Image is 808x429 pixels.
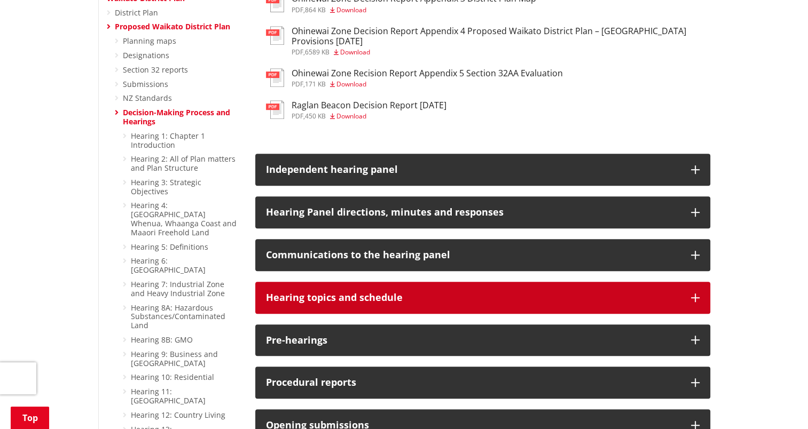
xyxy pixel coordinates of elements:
a: Proposed Waikato District Plan [115,21,230,31]
div: , [292,49,700,55]
span: Download [336,5,366,14]
span: 6589 KB [305,47,330,57]
a: NZ Standards [123,93,172,103]
a: Hearing 1: Chapter 1 Introduction [131,131,205,150]
h3: Ohinewai Zone Recision Report Appendix 5 Section 32AA Evaluation [292,68,563,78]
span: 450 KB [305,112,326,121]
h3: Ohinewai Zone Decision Report Appendix 4 Proposed Waikato District Plan – [GEOGRAPHIC_DATA] Provi... [292,26,700,46]
a: Ohinewai Zone Decision Report Appendix 4 Proposed Waikato District Plan – [GEOGRAPHIC_DATA] Provi... [266,26,700,55]
img: document-pdf.svg [266,100,284,119]
a: Hearing 12: Country Living [131,410,225,420]
a: Hearing 10: Residential [131,372,214,382]
a: Hearing 6: [GEOGRAPHIC_DATA] [131,256,206,275]
a: Top [11,407,49,429]
div: , [292,81,563,88]
button: Communications to the hearing panel [255,239,710,271]
a: Raglan Beacon Decision Report [DATE] pdf,450 KB Download [266,100,446,120]
a: Submissions [123,79,168,89]
button: Independent hearing panel [255,154,710,186]
span: Download [336,112,366,121]
span: pdf [292,112,303,121]
a: Hearing 8B: GMO [131,335,193,345]
h3: Hearing topics and schedule [266,292,680,303]
h3: Procedural reports [266,377,680,388]
h3: Hearing Panel directions, minutes and responses [266,207,680,218]
h3: Independent hearing panel [266,164,680,175]
button: Procedural reports [255,367,710,399]
a: Hearing 3: Strategic Objectives [131,177,201,196]
a: Designations [123,50,169,60]
a: Hearing 5: Definitions [131,242,208,252]
h3: Raglan Beacon Decision Report [DATE] [292,100,446,110]
a: Hearing 2: All of Plan matters and Plan Structure [131,154,236,173]
iframe: Messenger Launcher [759,384,797,423]
span: pdf [292,5,303,14]
a: Ohinewai Zone Recision Report Appendix 5 Section 32AA Evaluation pdf,171 KB Download [266,68,563,88]
a: Hearing 4: [GEOGRAPHIC_DATA] Whenua, Whaanga Coast and Maaori Freehold Land [131,200,237,237]
img: document-pdf.svg [266,68,284,87]
a: Decision-Making Process and Hearings [123,107,230,126]
button: Pre-hearings [255,324,710,356]
a: Hearing 9: Business and [GEOGRAPHIC_DATA] [131,349,218,368]
span: 864 KB [305,5,326,14]
button: Hearing Panel directions, minutes and responses [255,196,710,228]
a: District Plan [115,7,158,18]
a: Hearing 8A: Hazardous Substances/Contaminated Land [131,303,225,331]
img: document-pdf.svg [266,26,284,45]
div: , [292,7,536,13]
h3: Communications to the hearing panel [266,250,680,260]
div: Pre-hearings [266,335,680,346]
span: pdf [292,47,303,57]
span: Download [340,47,370,57]
a: Hearing 7: Industrial Zone and Heavy Industrial Zone [131,279,225,298]
a: Planning maps [123,36,176,46]
button: Hearing topics and schedule [255,282,710,314]
a: Hearing 11: [GEOGRAPHIC_DATA] [131,386,206,406]
div: , [292,113,446,120]
a: Section 32 reports [123,65,188,75]
span: pdf [292,80,303,89]
span: 171 KB [305,80,326,89]
span: Download [336,80,366,89]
